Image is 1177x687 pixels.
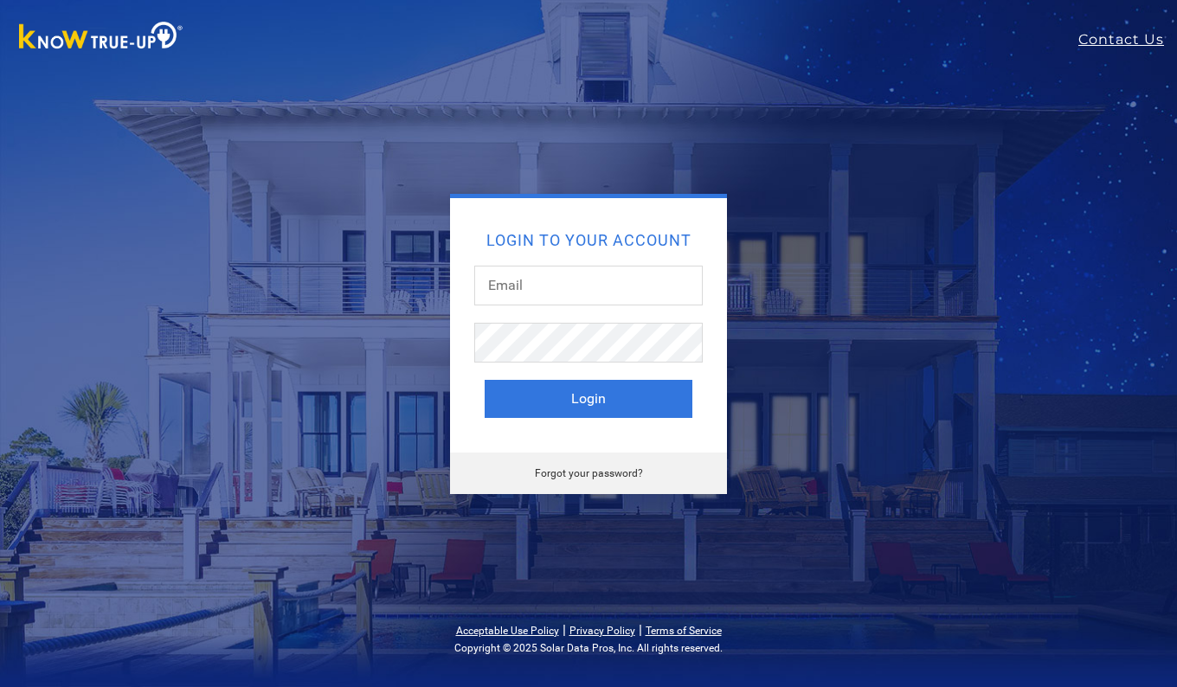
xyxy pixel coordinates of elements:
a: Terms of Service [646,625,722,637]
a: Forgot your password? [535,467,643,479]
span: | [639,621,642,638]
a: Contact Us [1078,29,1177,50]
a: Privacy Policy [569,625,635,637]
span: | [563,621,566,638]
button: Login [485,380,692,418]
a: Acceptable Use Policy [456,625,559,637]
input: Email [474,266,703,305]
img: Know True-Up [10,18,192,57]
h2: Login to your account [485,233,692,248]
